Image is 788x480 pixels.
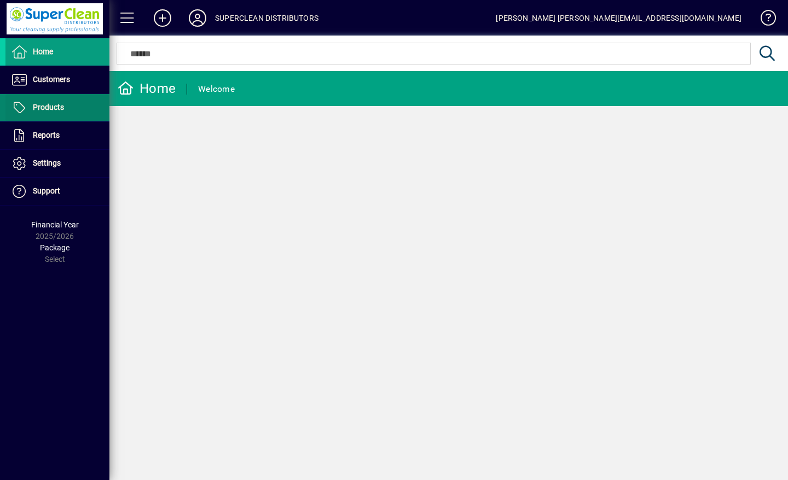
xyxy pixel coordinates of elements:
[5,150,109,177] a: Settings
[215,9,318,27] div: SUPERCLEAN DISTRIBUTORS
[752,2,774,38] a: Knowledge Base
[145,8,180,28] button: Add
[33,131,60,139] span: Reports
[5,66,109,93] a: Customers
[180,8,215,28] button: Profile
[5,94,109,121] a: Products
[5,178,109,205] a: Support
[31,220,79,229] span: Financial Year
[33,47,53,56] span: Home
[5,122,109,149] a: Reports
[33,186,60,195] span: Support
[496,9,741,27] div: [PERSON_NAME] [PERSON_NAME][EMAIL_ADDRESS][DOMAIN_NAME]
[33,75,70,84] span: Customers
[40,243,69,252] span: Package
[198,80,235,98] div: Welcome
[118,80,176,97] div: Home
[33,159,61,167] span: Settings
[33,103,64,112] span: Products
